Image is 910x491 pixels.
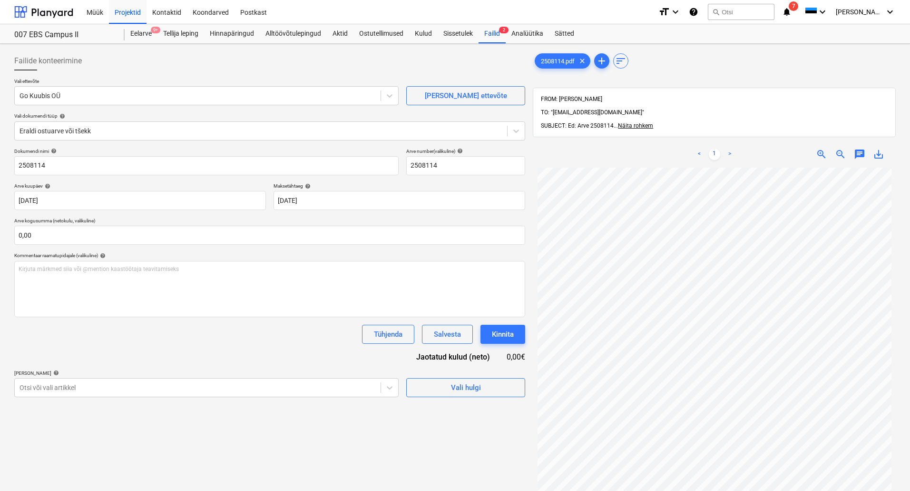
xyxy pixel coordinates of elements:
[862,445,910,491] iframe: Chat Widget
[327,24,353,43] a: Aktid
[353,24,409,43] a: Ostutellimused
[14,252,525,259] div: Kommentaar raamatupidajale (valikuline)
[873,149,884,160] span: save_alt
[406,148,525,154] div: Arve number (valikuline)
[14,148,399,154] div: Dokumendi nimi
[362,325,414,344] button: Tühjenda
[260,24,327,43] a: Alltöövõtulepingud
[455,148,463,154] span: help
[658,6,670,18] i: format_size
[125,24,157,43] div: Eelarve
[782,6,792,18] i: notifications
[14,218,525,226] p: Arve kogusumma (netokulu, valikuline)
[884,6,896,18] i: keyboard_arrow_down
[157,24,204,43] a: Tellija leping
[14,78,399,86] p: Vali ettevõte
[204,24,260,43] a: Hinnapäringud
[577,55,588,67] span: clear
[709,149,720,160] a: Page 1 is your current page
[535,58,580,65] span: 2508114.pdf
[789,1,798,11] span: 7
[14,113,525,119] div: Vali dokumendi tüüp
[480,325,525,344] button: Kinnita
[541,109,644,116] span: TO: "[EMAIL_ADDRESS][DOMAIN_NAME]"
[689,6,698,18] i: Abikeskus
[712,8,720,16] span: search
[14,370,399,376] div: [PERSON_NAME]
[618,122,653,129] span: Näita rohkem
[541,122,614,129] span: SUBJECT: Ed: Arve 2508114
[409,24,438,43] a: Kulud
[816,149,827,160] span: zoom_in
[836,8,883,16] span: [PERSON_NAME]
[506,24,549,43] a: Analüütika
[854,149,865,160] span: chat
[151,27,160,33] span: 9+
[694,149,705,160] a: Previous page
[49,148,57,154] span: help
[14,183,266,189] div: Arve kuupäev
[505,351,525,362] div: 0,00€
[303,183,311,189] span: help
[535,53,590,69] div: 2508114.pdf
[479,24,506,43] a: Failid2
[492,328,514,341] div: Kinnita
[58,113,65,119] span: help
[14,156,399,175] input: Dokumendi nimi
[406,378,525,397] button: Vali hulgi
[14,226,525,245] input: Arve kogusumma (netokulu, valikuline)
[14,30,113,40] div: 007 EBS Campus II
[670,6,681,18] i: keyboard_arrow_down
[401,351,505,362] div: Jaotatud kulud (neto)
[614,122,653,129] span: ...
[98,253,106,259] span: help
[479,24,506,43] div: Failid
[438,24,479,43] a: Sissetulek
[425,90,507,102] div: [PERSON_NAME] ettevõte
[274,183,525,189] div: Maksetähtaeg
[14,55,82,67] span: Failide konteerimine
[51,370,59,376] span: help
[422,325,473,344] button: Salvesta
[43,183,50,189] span: help
[549,24,580,43] a: Sätted
[125,24,157,43] a: Eelarve9+
[499,27,509,33] span: 2
[451,381,481,394] div: Vali hulgi
[817,6,828,18] i: keyboard_arrow_down
[406,86,525,105] button: [PERSON_NAME] ettevõte
[596,55,607,67] span: add
[406,156,525,175] input: Arve number
[724,149,735,160] a: Next page
[708,4,774,20] button: Otsi
[615,55,626,67] span: sort
[434,328,461,341] div: Salvesta
[14,191,266,210] input: Arve kuupäeva pole määratud.
[835,149,846,160] span: zoom_out
[374,328,402,341] div: Tühjenda
[541,96,602,102] span: FROM: [PERSON_NAME]
[274,191,525,210] input: Tähtaega pole määratud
